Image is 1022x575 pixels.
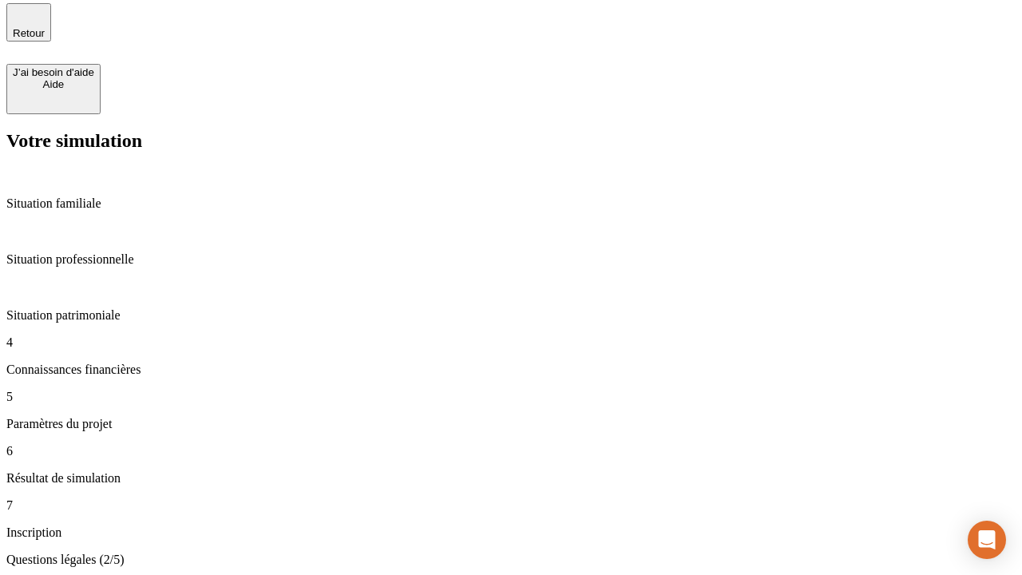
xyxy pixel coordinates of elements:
p: Situation familiale [6,196,1016,211]
div: J’ai besoin d'aide [13,66,94,78]
div: Aide [13,78,94,90]
p: Paramètres du projet [6,417,1016,431]
p: Résultat de simulation [6,471,1016,486]
button: Retour [6,3,51,42]
p: Questions légales (2/5) [6,553,1016,567]
div: Open Intercom Messenger [968,521,1006,559]
p: 7 [6,498,1016,513]
p: Situation patrimoniale [6,308,1016,323]
h2: Votre simulation [6,130,1016,152]
p: Connaissances financières [6,363,1016,377]
button: J’ai besoin d'aideAide [6,64,101,114]
p: Situation professionnelle [6,252,1016,267]
p: 4 [6,335,1016,350]
p: Inscription [6,525,1016,540]
p: 5 [6,390,1016,404]
span: Retour [13,27,45,39]
p: 6 [6,444,1016,458]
